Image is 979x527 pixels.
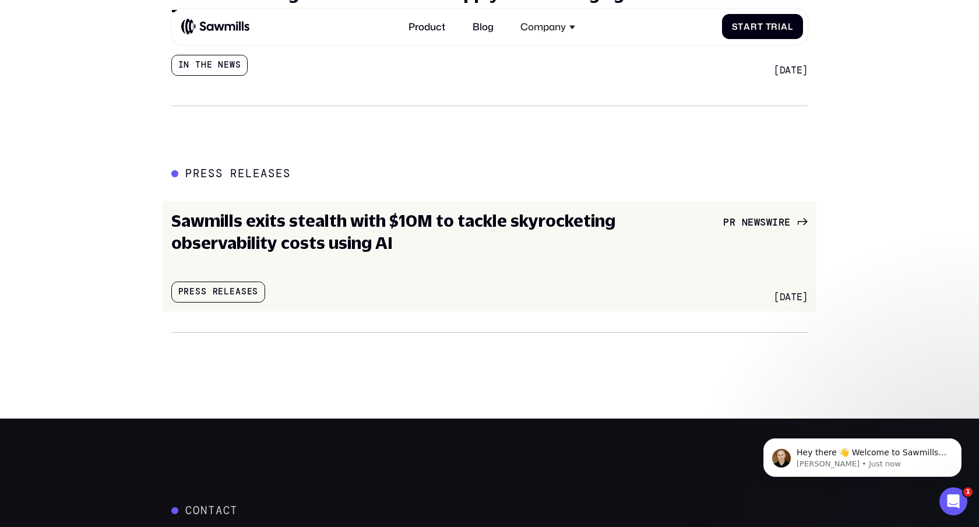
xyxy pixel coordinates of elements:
a: Blog [465,13,501,40]
span: W [754,216,760,228]
div: In the news [171,55,248,76]
span: l [788,22,793,32]
span: W [766,216,772,228]
span: R [779,216,784,228]
div: Press releases [171,282,265,303]
span: S [760,216,766,228]
span: t [738,22,744,32]
iframe: Intercom notifications message [746,414,979,496]
span: r [771,22,778,32]
span: P [723,216,729,228]
a: Sawmills exits stealth with $10M to tackle skyrocketing observability costs using AIPress release... [163,201,816,311]
span: t [758,22,763,32]
span: R [730,216,735,228]
span: i [778,22,781,32]
div: Contact [185,504,238,518]
span: E [784,216,790,228]
div: Company [513,13,583,40]
div: Company [520,21,566,33]
h3: Sawmills exits stealth with $10M to tackle skyrocketing observability costs using AI [171,210,661,254]
span: a [744,22,751,32]
div: Press releases [185,167,290,181]
div: [DATE] [774,64,808,76]
span: I [772,216,778,228]
span: S [732,22,738,32]
span: 1 [963,487,973,497]
span: T [766,22,772,32]
span: a [781,22,788,32]
a: StartTrial [722,14,803,39]
iframe: Intercom live chat [939,487,967,515]
span: E [748,216,753,228]
div: [DATE] [774,291,808,303]
a: Product [402,13,453,40]
span: N [742,216,748,228]
span: r [751,22,758,32]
